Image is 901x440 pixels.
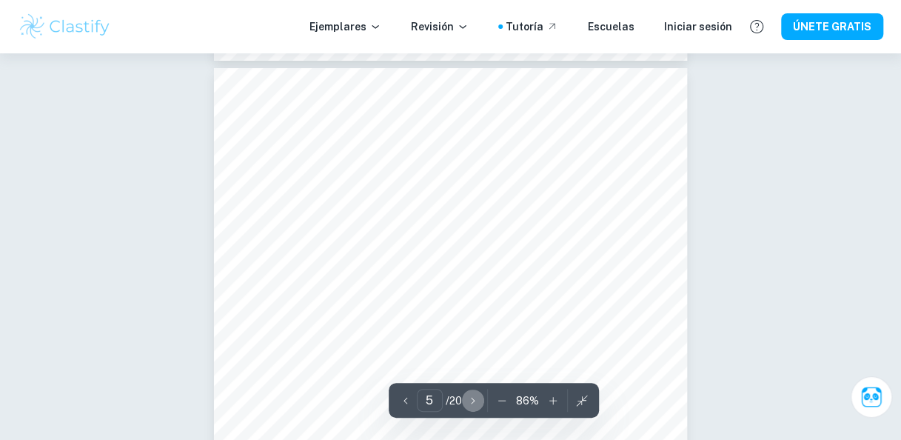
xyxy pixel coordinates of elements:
[851,376,892,418] button: Pregúntale a Clai
[781,13,883,40] button: ÚNETE GRATIS
[516,395,529,407] font: 86
[309,19,366,35] font: Ejemplares
[516,393,539,409] p: %
[744,14,769,39] button: Ayuda y comentarios
[506,19,558,35] a: Tutoría
[588,19,634,35] a: Escuelas
[18,12,112,41] img: Logotipo de Clastify
[664,19,732,35] a: Iniciar sesión
[793,18,871,36] font: ÚNETE GRATIS
[411,19,454,35] font: Revisión
[506,19,543,35] font: Tutoría
[449,395,462,407] font: 20
[446,393,462,409] p: /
